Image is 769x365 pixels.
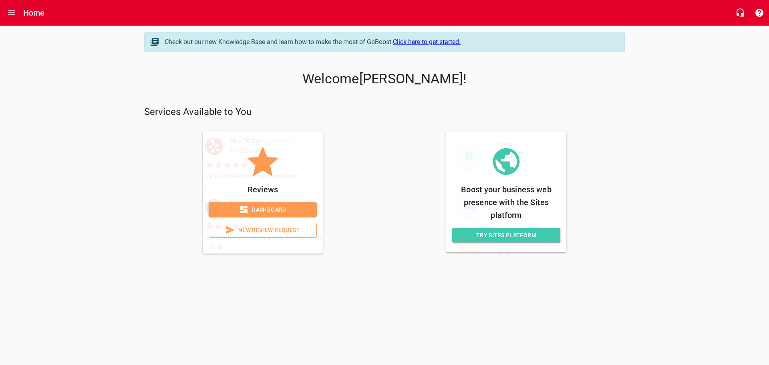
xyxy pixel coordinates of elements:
a: Click here to get started. [393,38,461,46]
span: Dashboard [215,205,310,215]
p: Welcome [PERSON_NAME] ! [144,71,625,87]
button: Open drawer [2,3,21,22]
a: Dashboard [209,202,317,217]
p: Services Available to You [144,106,625,119]
a: Try Sites Platform [452,228,560,243]
p: Boost your business web presence with the Sites platform [452,183,560,222]
button: Live Chat [731,3,750,22]
span: New Review Request [215,225,310,235]
button: Support Portal [750,3,769,22]
span: Try Sites Platform [459,230,554,240]
a: New Review Request [209,223,317,238]
p: Reviews [209,183,317,196]
div: Check out our new Knowledge Base and learn how to make the most of GoBoost. [165,37,616,47]
h6: Home [23,6,45,19]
